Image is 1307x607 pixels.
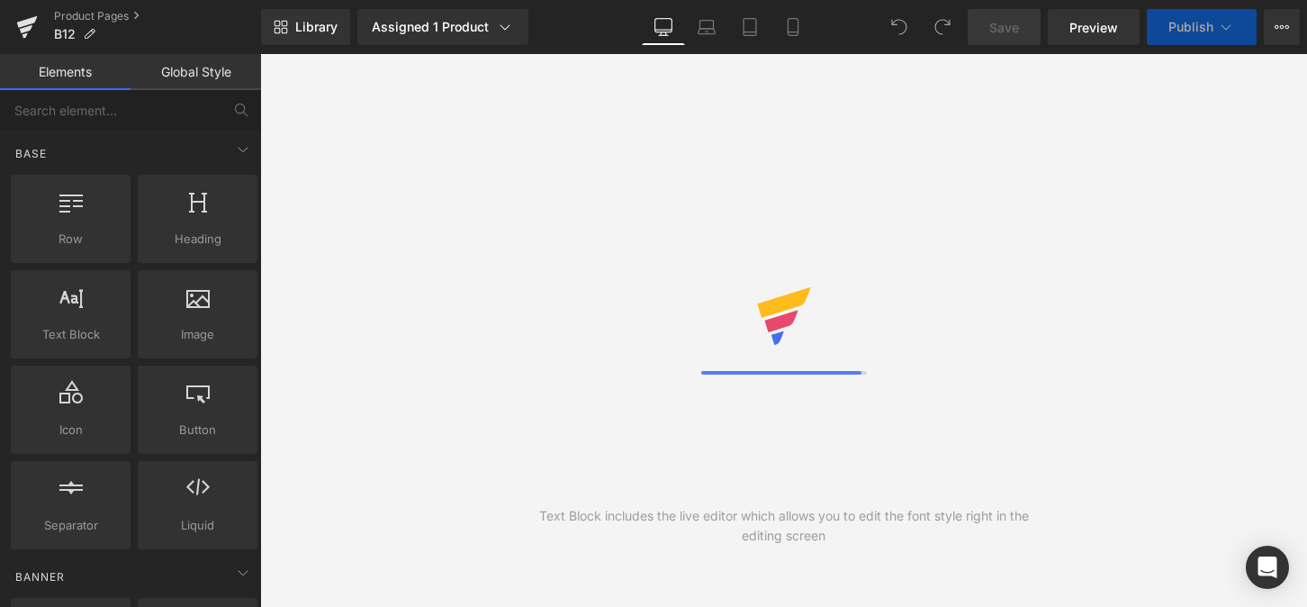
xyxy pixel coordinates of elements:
[642,9,685,45] a: Desktop
[143,230,252,249] span: Heading
[771,9,815,45] a: Mobile
[16,325,125,344] span: Text Block
[16,421,125,439] span: Icon
[131,54,261,90] a: Global Style
[143,516,252,535] span: Liquid
[1048,9,1140,45] a: Preview
[54,9,261,23] a: Product Pages
[924,9,960,45] button: Redo
[685,9,728,45] a: Laptop
[16,230,125,249] span: Row
[989,18,1019,37] span: Save
[1069,18,1118,37] span: Preview
[881,9,917,45] button: Undo
[1264,9,1300,45] button: More
[295,19,338,35] span: Library
[261,9,350,45] a: New Library
[54,27,76,41] span: B12
[143,421,252,439] span: Button
[1168,20,1213,34] span: Publish
[143,325,252,344] span: Image
[14,568,67,585] span: Banner
[16,516,125,535] span: Separator
[728,9,771,45] a: Tablet
[1147,9,1257,45] button: Publish
[1246,546,1289,589] div: Open Intercom Messenger
[372,18,514,36] div: Assigned 1 Product
[14,145,49,162] span: Base
[522,506,1046,546] div: Text Block includes the live editor which allows you to edit the font style right in the editing ...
